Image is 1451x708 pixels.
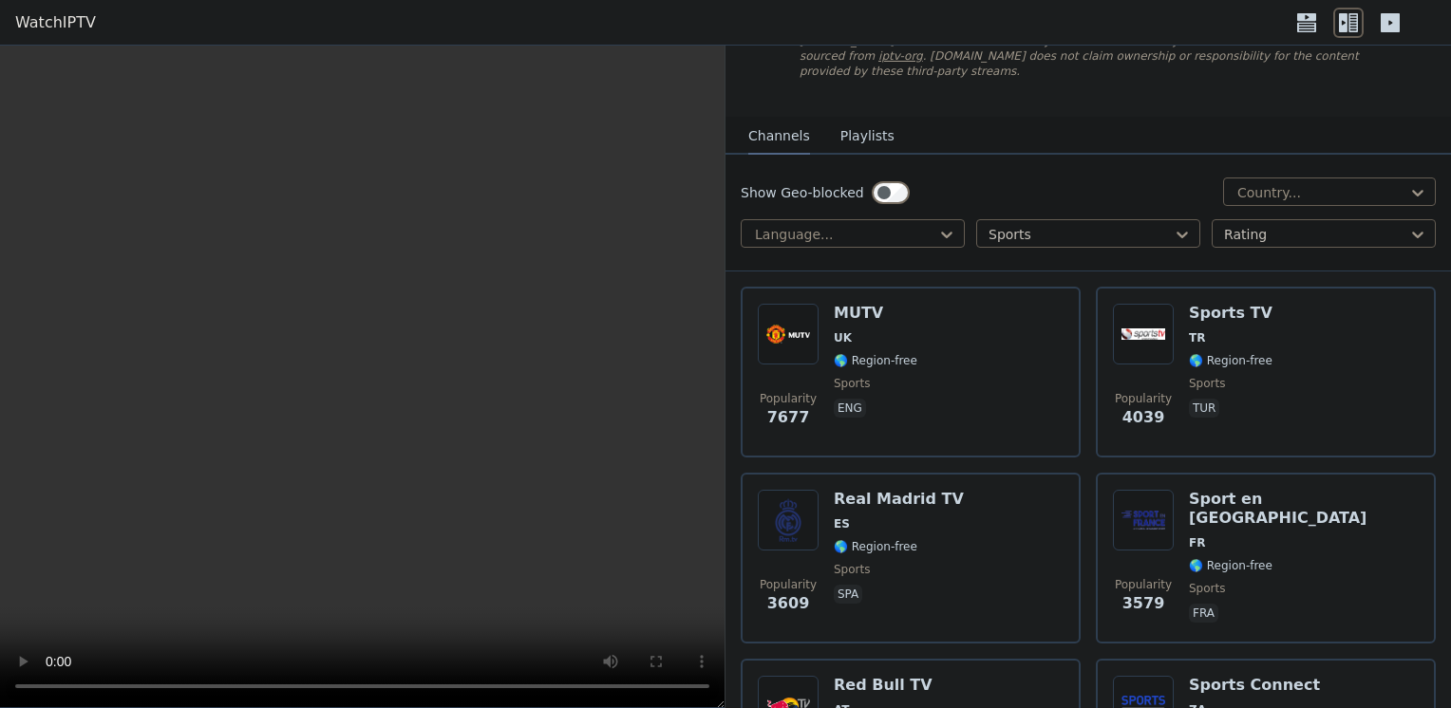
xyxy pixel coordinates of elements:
[1122,406,1165,429] span: 4039
[834,399,866,418] p: eng
[741,183,864,202] label: Show Geo-blocked
[834,304,917,323] h6: MUTV
[834,376,870,391] span: sports
[834,330,852,345] span: UK
[1189,581,1225,596] span: sports
[758,490,819,550] img: Real Madrid TV
[1122,592,1165,615] span: 3579
[1113,304,1174,364] img: Sports TV
[1189,304,1272,323] h6: Sports TV
[1115,391,1172,406] span: Popularity
[748,119,810,155] button: Channels
[840,119,895,155] button: Playlists
[1189,353,1272,368] span: 🌎 Region-free
[767,406,810,429] span: 7677
[834,676,933,695] h6: Red Bull TV
[1113,490,1174,550] img: Sport en France
[834,353,917,368] span: 🌎 Region-free
[834,490,964,509] h6: Real Madrid TV
[15,11,96,34] a: WatchIPTV
[1189,399,1219,418] p: tur
[1189,676,1320,695] h6: Sports Connect
[1189,535,1205,550] span: FR
[878,49,923,63] a: iptv-org
[834,562,870,577] span: sports
[834,585,862,604] p: spa
[800,33,1377,79] p: [DOMAIN_NAME] does not host or serve any video content directly. All streams available here are s...
[758,304,819,364] img: MUTV
[760,577,817,592] span: Popularity
[1189,558,1272,573] span: 🌎 Region-free
[834,516,850,531] span: ES
[767,592,810,615] span: 3609
[1115,577,1172,592] span: Popularity
[1189,330,1205,345] span: TR
[1189,490,1419,528] h6: Sport en [GEOGRAPHIC_DATA]
[1189,376,1225,391] span: sports
[834,539,917,554] span: 🌎 Region-free
[760,391,817,406] span: Popularity
[1189,604,1218,623] p: fra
